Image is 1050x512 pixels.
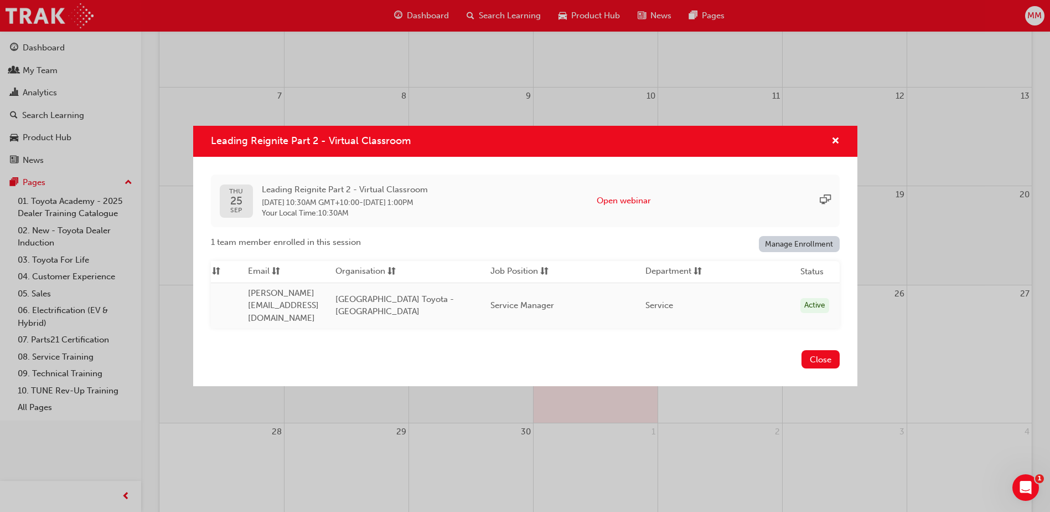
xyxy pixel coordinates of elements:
[229,207,243,214] span: SEP
[211,135,411,147] span: Leading Reignite Part 2 - Virtual Classroom
[1012,474,1039,501] iframe: Intercom live chat
[229,195,243,207] span: 25
[645,300,673,310] span: Service
[645,265,706,279] button: Departmentsorting-icon
[597,194,651,207] button: Open webinar
[335,265,396,279] button: Organisationsorting-icon
[800,298,829,313] div: Active
[694,265,702,279] span: sorting-icon
[272,265,280,279] span: sorting-icon
[212,265,220,279] span: sorting-icon
[248,265,270,279] span: Email
[262,208,428,218] span: Your Local Time : 10:30AM
[387,265,396,279] span: sorting-icon
[193,126,857,386] div: Leading Reignite Part 2 - Virtual Classroom
[211,236,361,249] span: 1 team member enrolled in this session
[490,265,551,279] button: Job Positionsorting-icon
[248,265,309,279] button: Emailsorting-icon
[820,194,831,207] span: sessionType_ONLINE_URL-icon
[262,183,428,218] div: -
[335,265,385,279] span: Organisation
[248,288,319,323] span: [PERSON_NAME][EMAIL_ADDRESS][DOMAIN_NAME]
[831,135,840,149] button: cross-icon
[831,137,840,147] span: cross-icon
[800,265,824,278] th: Status
[335,294,454,317] span: [GEOGRAPHIC_DATA] Toyota - [GEOGRAPHIC_DATA]
[490,300,554,310] span: Service Manager
[262,183,428,196] span: Leading Reignite Part 2 - Virtual Classroom
[1035,474,1044,483] span: 1
[645,265,691,279] span: Department
[801,350,840,368] button: Close
[262,198,359,207] span: 25 Sep 2025 10:30AM GMT+10:00
[490,265,538,279] span: Job Position
[229,188,243,195] span: THU
[363,198,413,207] span: 25 Sep 2025 1:00PM
[759,236,840,252] a: Manage Enrollment
[540,265,549,279] span: sorting-icon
